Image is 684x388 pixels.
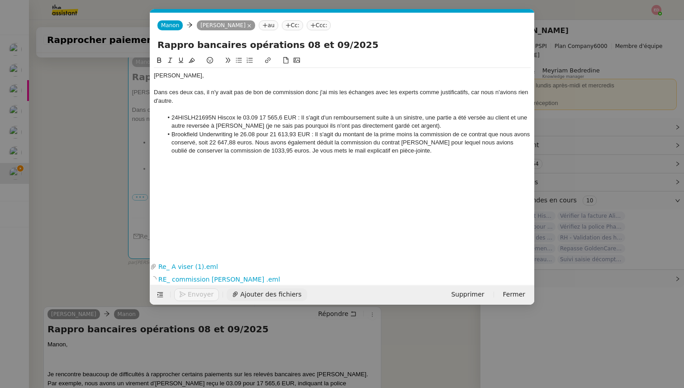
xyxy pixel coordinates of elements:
button: Supprimer [446,288,489,301]
button: Fermer [498,288,531,301]
nz-tag: au [259,20,278,30]
nz-tag: [PERSON_NAME] [197,20,255,30]
li: 24HISLH21695N Hiscox le 03.09 17 565,6 EUR : Il s'agit d'un remboursement suite à un sinistre, un... [163,114,531,130]
button: Ajouter des fichiers [227,288,307,301]
span: Manon [161,22,179,29]
span: RE_ commission hiscox .eml [157,274,524,285]
nz-tag: Cc: [282,20,303,30]
li: Brookfield Underwriting le 26.08 pour 21 613,93 EUR : Il s'agit du montant de la prime moins la c... [163,130,531,155]
span: Supprimer [451,289,484,300]
nz-tag: Ccc: [307,20,331,30]
span: Fermer [503,289,525,300]
div: Dans ces deux cas, il n'y avait pas de bon de commission donc j'ai mis les échanges avec les expe... [154,88,531,105]
button: Envoyer [174,288,219,301]
span: Ajouter des fichiers [240,289,301,300]
input: Subject [157,38,527,52]
a: Re_ A viser (1).eml [157,262,524,272]
div: [PERSON_NAME], [154,72,531,80]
